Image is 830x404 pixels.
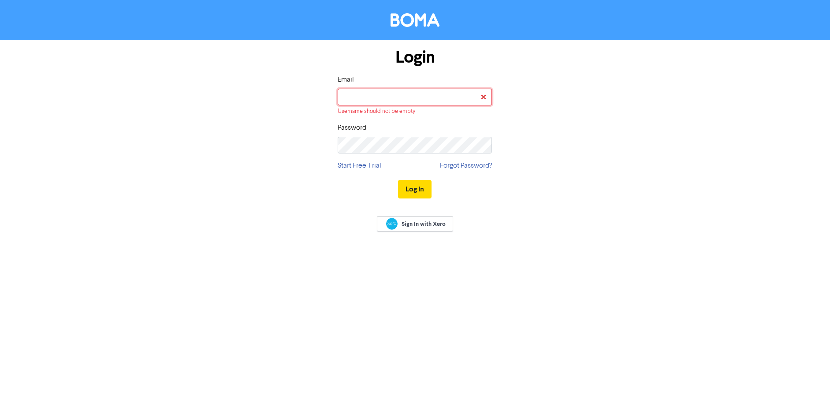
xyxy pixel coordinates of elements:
[338,75,354,85] label: Email
[398,180,432,198] button: Log In
[338,123,366,133] label: Password
[719,309,830,404] iframe: Chat Widget
[386,218,398,230] img: Xero logo
[338,107,492,116] div: Username should not be empty
[338,47,492,67] h1: Login
[377,216,453,232] a: Sign In with Xero
[338,161,381,171] a: Start Free Trial
[440,161,492,171] a: Forgot Password?
[402,220,446,228] span: Sign In with Xero
[391,13,439,27] img: BOMA Logo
